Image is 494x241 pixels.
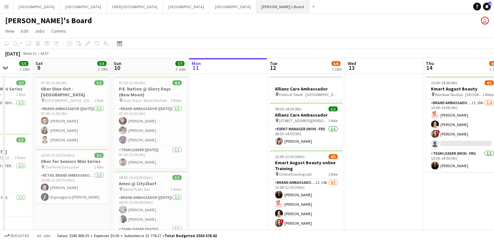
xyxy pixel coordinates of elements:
span: 12:00-12:30 (30m) [275,154,305,159]
span: Total Budgeted $550 578.62 [165,233,217,238]
span: Mon [192,60,201,66]
span: 2 Roles [14,155,25,160]
a: Comms [49,27,69,35]
span: 5/5 [97,61,106,66]
app-user-avatar: Tennille Moore [481,17,489,24]
div: 2 Jobs [20,67,30,72]
button: [PERSON_NAME]'s Board [256,0,310,13]
span: [GEOGRAPHIC_DATA] - [GEOGRAPHIC_DATA] [45,98,94,103]
span: View [5,28,14,34]
h3: Allianz Care Ambassador [270,86,343,92]
span: 5/5 [19,61,28,66]
span: 1/1 [328,106,338,111]
span: ! [280,219,284,223]
h3: Uber Dine Out - [GEOGRAPHIC_DATA] [36,86,109,98]
span: 2 Roles [170,98,182,103]
span: 07:00-11:00 (4h) [41,80,67,85]
span: 3/3 [172,175,182,180]
span: 3/3 [94,80,104,85]
h3: Uber for Seniors Mini Series [36,158,109,164]
span: ! [436,130,440,134]
a: Edit [18,27,31,35]
span: Wed [348,60,356,66]
span: 4/4 [172,80,182,85]
span: 1 Role [328,118,338,123]
span: 4/5 [328,154,338,159]
app-card-role: RETAIL Brand Ambassador ([DATE])2/210:00-17:30 (7h30m)[PERSON_NAME]Diganggana [PERSON_NAME] [36,172,109,203]
span: 12 [269,64,277,72]
span: 11 [191,64,201,72]
span: Sun [114,60,121,66]
span: Comms [51,28,66,34]
span: 10 [113,64,121,72]
span: 7/7 [175,61,184,66]
span: 2 Roles [483,92,494,97]
app-card-role: Brand Ambassador ([DATE])3/307:30-13:30 (6h)[PERSON_NAME][PERSON_NAME][PERSON_NAME] [114,105,187,146]
div: 2 Jobs [98,67,108,72]
div: 3 Jobs [332,67,342,72]
span: Rainbow Studios - [GEOGRAPHIC_DATA] [435,92,483,97]
app-job-card: 12:00-12:30 (30m)4/5Kmart August Beauty online Training Online training call1 RoleBrand Ambassado... [270,150,343,239]
div: Salary $546 800.35 + Expenses $0.00 + Subsistence $3 778.27 = [57,233,217,238]
app-job-card: 07:30-13:30 (6h)4/4P.E. Nation @ Glory Days (New Moon) Glory Days - Bondi Pavilion2 RolesBrand Am... [114,76,187,169]
span: Jobs [35,28,45,34]
span: 2/2 [94,153,104,158]
a: Jobs [32,27,47,35]
span: Festival Tower - [GEOGRAPHIC_DATA] [279,92,338,97]
app-card-role: Brand Ambassador ([PERSON_NAME])1I14A4/512:00-12:30 (30m)[PERSON_NAME][PERSON_NAME][PERSON_NAME]!... [270,179,343,239]
span: Thu [426,60,434,66]
span: 2 Roles [170,187,182,192]
h3: Kmart August Beauty online Training [270,160,343,171]
span: Online training call [279,172,311,177]
span: 4/5 [485,80,494,85]
span: 1 Role [94,98,104,103]
span: All jobs [36,233,52,238]
span: 2/2 [16,80,25,85]
h3: Allianz Care Ambassador [270,112,343,118]
h3: P.E. Nation @ Glory Days (New Moon) [114,86,187,98]
span: 13 [347,64,356,72]
span: Sat [36,60,43,66]
span: Tue [270,60,277,66]
span: 14 [425,64,434,72]
span: 9 [35,64,43,72]
span: 10:00-14:00 (4h) [431,80,457,85]
app-card-role: Event Manager (Mon - Fri)1/108:30-14:30 (6h)[PERSON_NAME] [270,125,343,148]
h1: [PERSON_NAME]'s Board [5,16,92,25]
span: 3/3 [16,137,25,142]
div: [DATE] [5,50,20,57]
app-job-card: 10:00-17:30 (7h30m)2/2Uber for Seniors Mini Series The Pines Doncaster1 RoleRETAIL Brand Ambassad... [36,149,109,203]
span: Edit [21,28,28,34]
app-job-card: Allianz Care Ambassador Festival Tower - [GEOGRAPHIC_DATA] [270,76,343,100]
span: [STREET_ADDRESS][PERSON_NAME] [279,118,328,123]
app-job-card: 07:00-11:00 (4h)3/3Uber Dine Out - [GEOGRAPHIC_DATA] [GEOGRAPHIC_DATA] - [GEOGRAPHIC_DATA]1 RoleB... [36,76,109,146]
div: AEST [40,51,49,56]
span: The Pines Doncaster [45,165,79,169]
button: Budgeted [3,232,30,239]
app-card-role: Brand Ambassador ([DATE])3/307:00-11:00 (4h)[PERSON_NAME][PERSON_NAME][PERSON_NAME] [36,105,109,146]
app-job-card: 08:30-14:30 (6h)1/1Allianz Care Ambassador [STREET_ADDRESS][PERSON_NAME]1 RoleEvent Manager (Mon ... [270,103,343,148]
button: [GEOGRAPHIC_DATA] [210,0,256,13]
span: Bondi Public Bar [123,187,150,192]
span: 1 Role [328,172,338,177]
span: Week 32 [22,51,38,56]
span: Glory Days - Bondi Pavilion [123,98,167,103]
app-card-role: Brand Ambassador ([DATE])2/208:00-13:30 (5h30m)[PERSON_NAME][PERSON_NAME] [114,194,187,226]
span: Budgeted [10,233,29,238]
h3: Amex @ City2Surf [114,181,187,186]
span: 08:00-13:30 (5h30m) [119,175,153,180]
span: 10:00-17:30 (7h30m) [41,153,75,158]
button: [GEOGRAPHIC_DATA] [60,0,107,13]
button: [GEOGRAPHIC_DATA] [163,0,210,13]
div: 2 Jobs [176,67,186,72]
a: 4 [483,3,491,10]
span: 07:30-13:30 (6h) [119,80,145,85]
span: 1 Role [94,165,104,169]
span: 4 [488,2,491,6]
